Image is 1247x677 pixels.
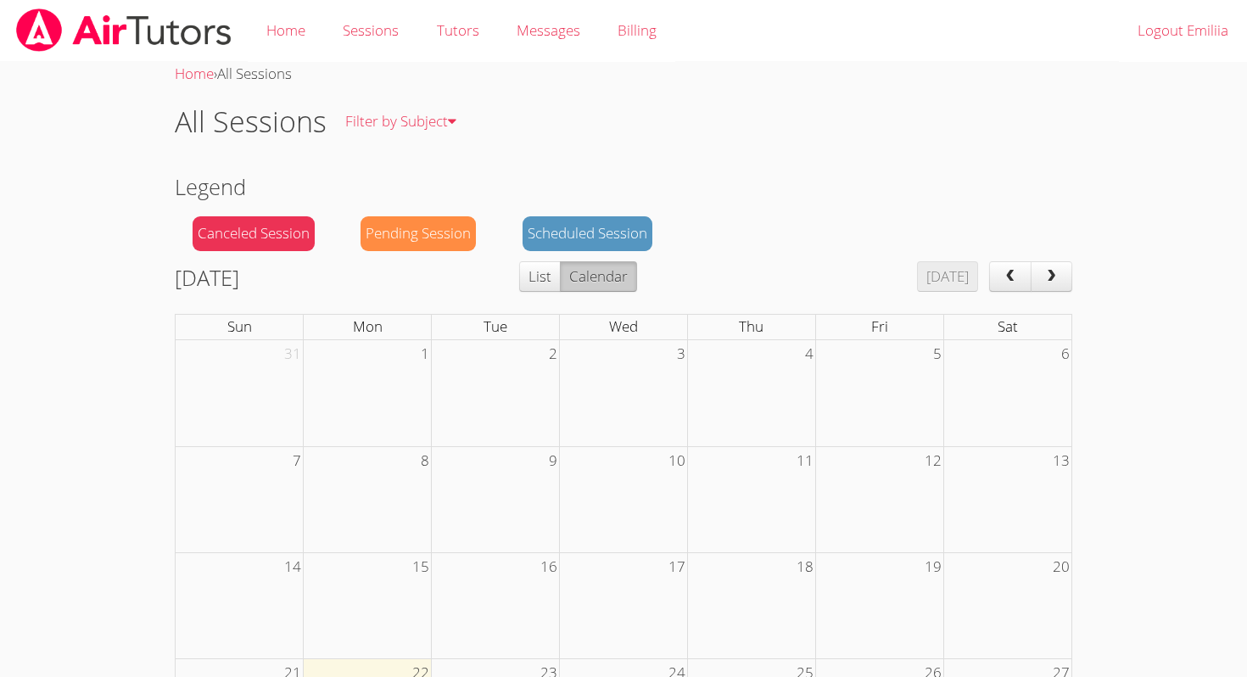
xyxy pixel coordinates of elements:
div: Scheduled Session [523,216,652,251]
span: Wed [609,316,638,336]
span: Tue [484,316,507,336]
span: 17 [667,553,687,581]
h2: Legend [175,171,1072,203]
span: 1 [419,340,431,368]
span: 15 [411,553,431,581]
span: 16 [539,553,559,581]
a: Home [175,64,214,83]
span: 3 [675,340,687,368]
span: Sun [227,316,252,336]
button: List [519,261,561,292]
div: Pending Session [361,216,476,251]
span: 20 [1051,553,1071,581]
h1: All Sessions [175,100,327,143]
span: 12 [923,447,943,475]
span: All Sessions [217,64,292,83]
span: Messages [517,20,580,40]
span: 8 [419,447,431,475]
span: 5 [931,340,943,368]
span: 11 [795,447,815,475]
span: Fri [871,316,888,336]
div: Canceled Session [193,216,315,251]
img: airtutors_banner-c4298cdbf04f3fff15de1276eac7730deb9818008684d7c2e4769d2f7ddbe033.png [14,8,233,52]
button: Calendar [560,261,637,292]
span: 19 [923,553,943,581]
span: Sat [998,316,1018,336]
a: Filter by Subject [327,91,475,153]
span: Thu [739,316,763,336]
button: next [1031,261,1073,292]
span: 2 [547,340,559,368]
button: prev [989,261,1032,292]
button: [DATE] [917,261,978,292]
span: 6 [1060,340,1071,368]
span: 7 [291,447,303,475]
span: 9 [547,447,559,475]
span: 10 [667,447,687,475]
h2: [DATE] [175,261,239,294]
span: 4 [803,340,815,368]
span: Mon [353,316,383,336]
span: 14 [282,553,303,581]
div: › [175,62,1072,87]
span: 18 [795,553,815,581]
span: 13 [1051,447,1071,475]
span: 31 [282,340,303,368]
